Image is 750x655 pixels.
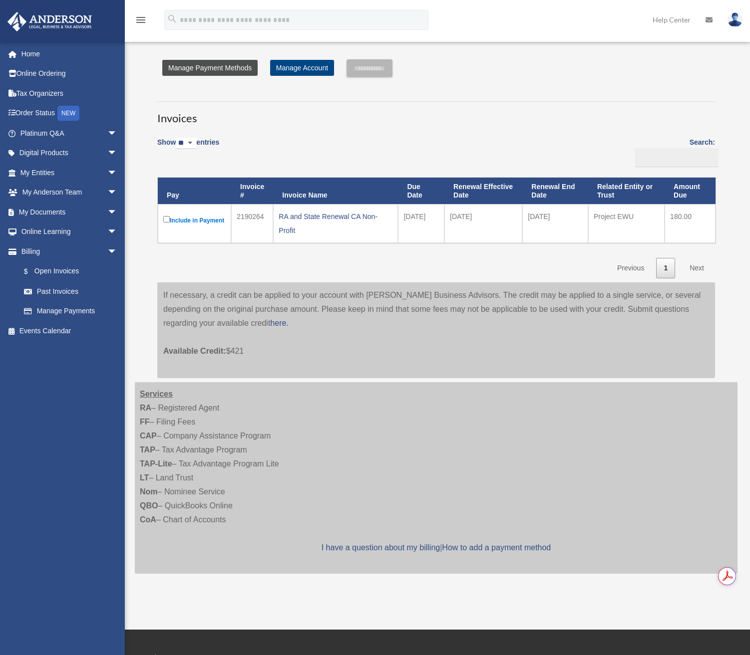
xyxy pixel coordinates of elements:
label: Search: [632,136,715,167]
span: arrow_drop_down [107,123,127,144]
strong: CAP [140,432,157,440]
strong: TAP-Lite [140,459,172,468]
strong: TAP [140,445,155,454]
th: Related Entity or Trust: activate to sort column ascending [588,178,665,205]
span: arrow_drop_down [107,202,127,222]
img: Anderson Advisors Platinum Portal [4,12,95,31]
i: search [167,13,178,24]
a: Billingarrow_drop_down [7,241,127,261]
a: My Documentsarrow_drop_down [7,202,132,222]
td: 2190264 [231,204,273,243]
th: Renewal Effective Date: activate to sort column ascending [444,178,522,205]
input: Include in Payment [163,216,170,222]
td: 180.00 [665,204,716,243]
img: User Pic [728,12,743,27]
a: I have a question about my billing [322,543,440,552]
a: Past Invoices [14,281,127,301]
a: $Open Invoices [14,261,122,282]
a: Online Learningarrow_drop_down [7,222,132,242]
span: arrow_drop_down [107,241,127,262]
strong: FF [140,418,150,426]
span: arrow_drop_down [107,143,127,164]
a: Previous [610,258,652,278]
a: Order StatusNEW [7,103,132,124]
a: My Anderson Teamarrow_drop_down [7,183,132,203]
th: Invoice Name: activate to sort column ascending [273,178,398,205]
label: Include in Payment [163,214,226,226]
a: here. [270,319,288,327]
h3: Invoices [157,101,715,126]
div: NEW [57,106,79,121]
select: Showentries [176,138,196,149]
td: [DATE] [398,204,444,243]
a: Manage Payments [14,301,127,321]
td: Project EWU [588,204,665,243]
strong: Nom [140,487,158,496]
a: Digital Productsarrow_drop_down [7,143,132,163]
input: Search: [635,148,719,167]
a: menu [135,17,147,26]
span: arrow_drop_down [107,222,127,242]
strong: CoA [140,515,156,524]
p: | [140,541,733,555]
a: How to add a payment method [442,543,551,552]
a: 1 [656,258,675,278]
a: Next [682,258,712,278]
div: If necessary, a credit can be applied to your account with [PERSON_NAME] Business Advisors. The c... [157,282,715,378]
div: – Registered Agent – Filing Fees – Company Assistance Program – Tax Advantage Program – Tax Advan... [135,382,738,574]
strong: RA [140,404,151,412]
a: Tax Organizers [7,83,132,103]
span: Available Credit: [163,347,226,355]
td: [DATE] [444,204,522,243]
a: Manage Account [270,60,334,76]
a: My Entitiesarrow_drop_down [7,163,132,183]
th: Amount Due: activate to sort column ascending [665,178,716,205]
a: Online Ordering [7,64,132,84]
div: RA and State Renewal CA Non-Profit [279,210,392,237]
span: arrow_drop_down [107,183,127,203]
th: Renewal End Date: activate to sort column ascending [522,178,588,205]
strong: QBO [140,501,158,510]
th: Due Date: activate to sort column ascending [398,178,444,205]
a: Platinum Q&Aarrow_drop_down [7,123,132,143]
i: menu [135,14,147,26]
a: Events Calendar [7,321,132,341]
strong: LT [140,473,149,482]
a: Home [7,44,132,64]
td: [DATE] [522,204,588,243]
label: Show entries [157,136,219,159]
p: $421 [163,330,709,358]
th: Pay: activate to sort column descending [158,178,231,205]
span: arrow_drop_down [107,163,127,183]
a: Manage Payment Methods [162,60,258,76]
th: Invoice #: activate to sort column ascending [231,178,273,205]
strong: Services [140,390,173,398]
span: $ [29,265,34,278]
